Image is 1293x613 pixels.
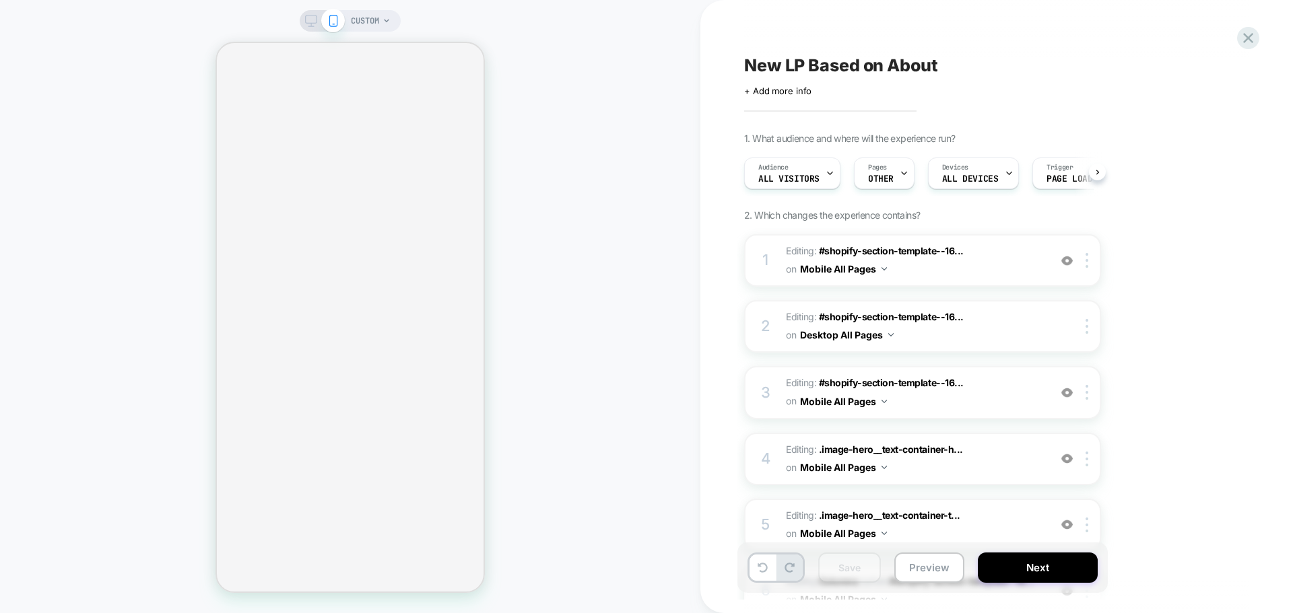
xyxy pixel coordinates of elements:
span: on [786,459,796,476]
span: on [786,326,796,343]
img: close [1086,319,1088,334]
button: Mobile All Pages [800,524,887,543]
span: .image-hero__text-container-t... [819,509,960,521]
img: down arrow [882,267,887,271]
button: Next [978,552,1098,583]
img: down arrow [882,466,887,469]
span: on [786,525,796,542]
span: Editing : [786,441,1042,477]
span: All Visitors [758,174,820,184]
span: ALL DEVICES [942,174,998,184]
span: Devices [942,163,968,172]
span: #shopify-section-template--16... [819,377,964,388]
button: Save [818,552,881,583]
span: Pages [868,163,887,172]
span: .image-hero__text-container-h... [819,443,963,455]
span: Trigger [1047,163,1073,172]
img: crossed eye [1061,255,1073,266]
img: crossed eye [1061,387,1073,398]
button: Mobile All Pages [800,458,887,477]
span: Page Load [1047,174,1092,184]
span: Editing : [786,374,1042,410]
span: OTHER [868,174,894,184]
div: 4 [759,445,772,472]
img: close [1086,385,1088,400]
img: down arrow [882,532,887,535]
span: on [786,392,796,409]
div: 3 [759,380,772,406]
img: down arrow [888,333,894,336]
span: #shopify-section-template--16... [819,311,964,322]
button: Mobile All Pages [800,259,887,279]
span: 2. Which changes the experience contains? [744,209,920,221]
img: close [1086,452,1088,466]
span: Editing : [786,308,1042,345]
img: down arrow [882,400,887,403]
img: close [1086,253,1088,268]
span: New LP Based on About [744,55,938,75]
button: Preview [894,552,964,583]
span: #shopify-section-template--16... [819,245,964,256]
span: + Add more info [744,85,811,96]
span: Editing : [786,242,1042,279]
button: Mobile All Pages [800,392,887,411]
span: Editing : [786,507,1042,543]
div: 5 [759,511,772,538]
div: 2 [759,313,772,340]
div: 1 [759,247,772,274]
img: crossed eye [1061,519,1073,530]
button: Desktop All Pages [800,325,894,345]
img: close [1086,517,1088,532]
span: CUSTOM [351,10,379,32]
span: 1. What audience and where will the experience run? [744,133,955,144]
span: on [786,260,796,277]
img: crossed eye [1061,453,1073,464]
span: Audience [758,163,789,172]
